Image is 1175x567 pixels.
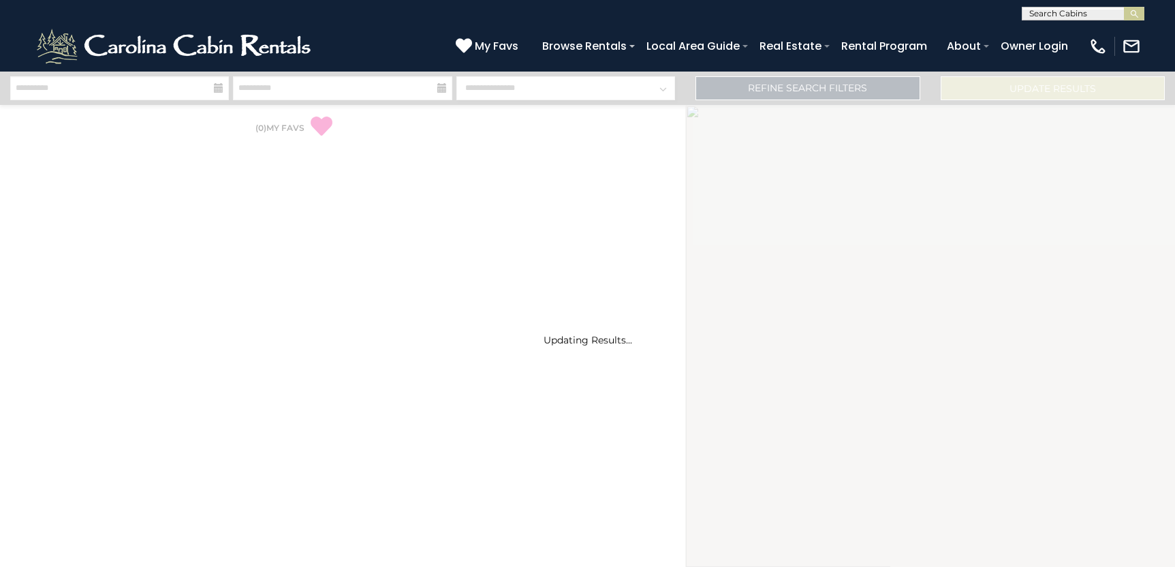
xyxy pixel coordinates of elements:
a: About [940,34,988,58]
span: My Favs [475,37,518,55]
a: Owner Login [994,34,1075,58]
img: phone-regular-white.png [1088,37,1108,56]
a: Browse Rentals [535,34,633,58]
a: My Favs [456,37,522,55]
a: Local Area Guide [640,34,747,58]
a: Rental Program [834,34,934,58]
img: mail-regular-white.png [1122,37,1141,56]
a: Real Estate [753,34,828,58]
img: White-1-2.png [34,26,317,67]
